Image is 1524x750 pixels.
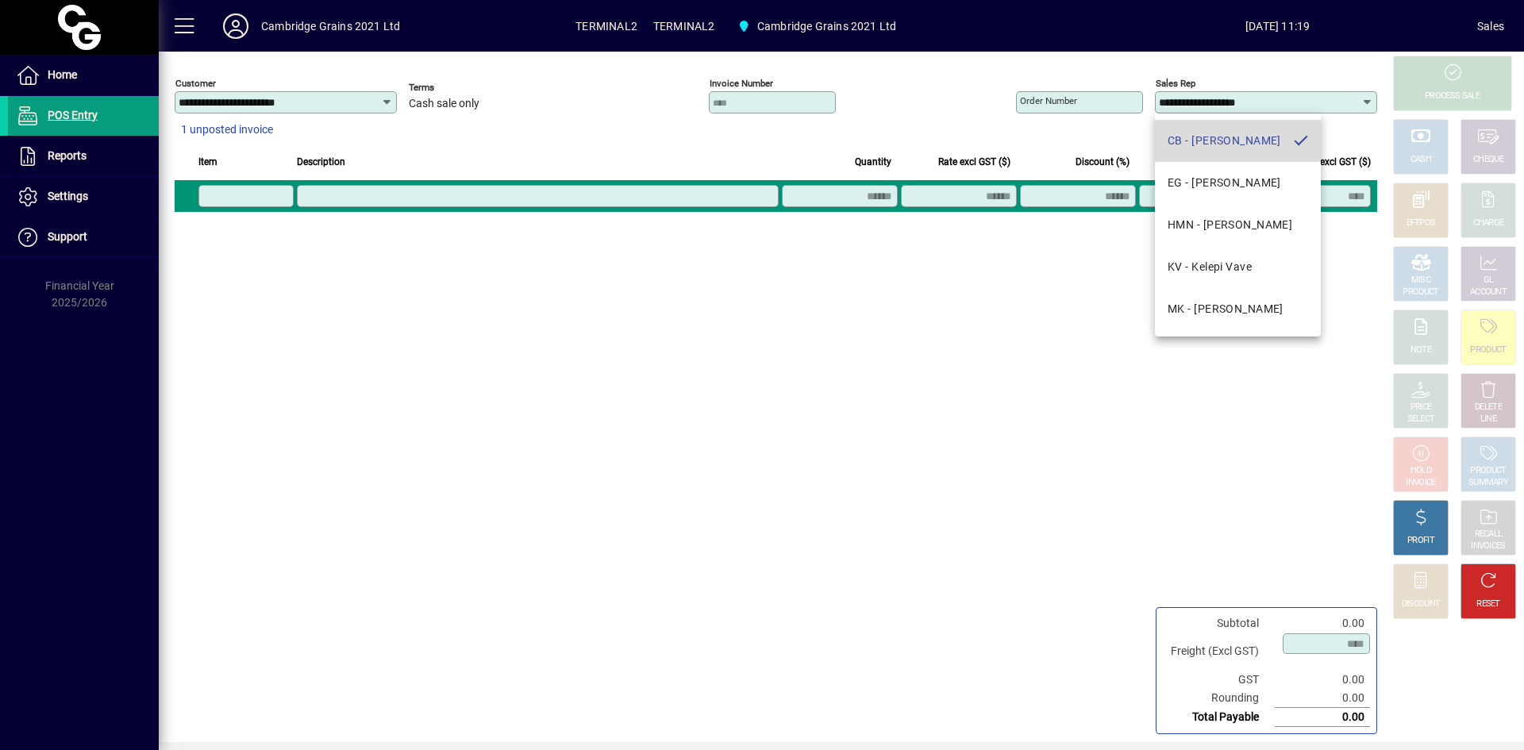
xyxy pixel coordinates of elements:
button: Profile [210,12,261,40]
div: CASH [1410,154,1431,166]
div: PRODUCT [1470,465,1506,477]
mat-label: Order number [1020,95,1077,106]
div: Cambridge Grains 2021 Ltd [261,13,400,39]
div: MISC [1411,275,1430,287]
span: Discount (%) [1076,153,1130,171]
a: Home [8,56,159,95]
div: Sales [1477,13,1504,39]
span: Reports [48,149,87,162]
div: CHEQUE [1473,154,1503,166]
div: INVOICES [1471,540,1505,552]
div: PROFIT [1407,535,1434,547]
td: Rounding [1163,689,1275,708]
a: Reports [8,137,159,176]
div: PRODUCT [1470,344,1506,356]
span: Cambridge Grains 2021 Ltd [757,13,896,39]
span: Cambridge Grains 2021 Ltd [730,12,902,40]
div: NOTE [1410,344,1431,356]
mat-label: Sales rep [1156,78,1195,89]
span: POS Entry [48,109,98,121]
td: 0.00 [1275,689,1370,708]
div: PRODUCT [1403,287,1438,298]
span: Description [297,153,345,171]
span: Rate excl GST ($) [938,153,1010,171]
a: Settings [8,177,159,217]
div: GL [1484,275,1494,287]
span: TERMINAL2 [575,13,637,39]
span: Home [48,68,77,81]
span: TERMINAL2 [653,13,715,39]
td: 0.00 [1275,708,1370,727]
span: Terms [409,83,504,93]
div: RECALL [1475,529,1503,540]
div: RESET [1476,598,1500,610]
div: DELETE [1475,402,1502,413]
mat-label: Invoice number [710,78,773,89]
span: Quantity [855,153,891,171]
div: DISCOUNT [1402,598,1440,610]
div: SELECT [1407,413,1435,425]
div: EFTPOS [1407,217,1436,229]
a: Support [8,217,159,257]
div: HOLD [1410,465,1431,477]
div: LINE [1480,413,1496,425]
td: GST [1163,671,1275,689]
span: Support [48,230,87,243]
td: Total Payable [1163,708,1275,727]
div: ACCOUNT [1470,287,1507,298]
span: Item [198,153,217,171]
div: PRICE [1410,402,1432,413]
span: [DATE] 11:19 [1078,13,1477,39]
div: CHARGE [1473,217,1504,229]
div: SUMMARY [1468,477,1508,489]
span: Extend excl GST ($) [1288,153,1371,171]
span: 1 unposted invoice [181,121,273,138]
td: 0.00 [1275,614,1370,633]
td: 0.00 [1275,671,1370,689]
div: INVOICE [1406,477,1435,489]
mat-label: Customer [175,78,216,89]
div: PROCESS SALE [1425,90,1480,102]
span: Cash sale only [409,98,479,110]
span: Settings [48,190,88,202]
td: Subtotal [1163,614,1275,633]
td: Freight (Excl GST) [1163,633,1275,671]
button: 1 unposted invoice [175,116,279,144]
span: GST ($) [1217,153,1249,171]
